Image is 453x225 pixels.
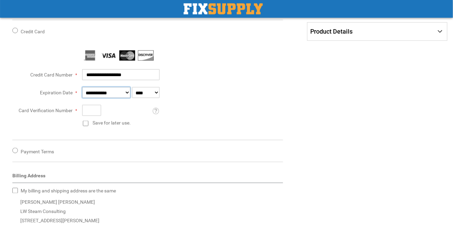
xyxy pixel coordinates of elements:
[82,50,98,61] img: American Express
[19,108,73,113] span: Card Verification Number
[21,188,116,194] span: My billing and shipping address are the same
[311,28,353,35] span: Product Details
[138,50,154,61] img: Discover
[184,3,263,14] a: store logo
[30,72,73,78] span: Credit Card Number
[184,3,263,14] img: Fix Industrial Supply
[101,50,117,61] img: Visa
[119,50,135,61] img: MasterCard
[93,120,131,126] span: Save for later use.
[40,90,73,95] span: Expiration Date
[12,173,283,183] div: Billing Address
[21,29,45,34] span: Credit Card
[21,149,54,154] span: Payment Terms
